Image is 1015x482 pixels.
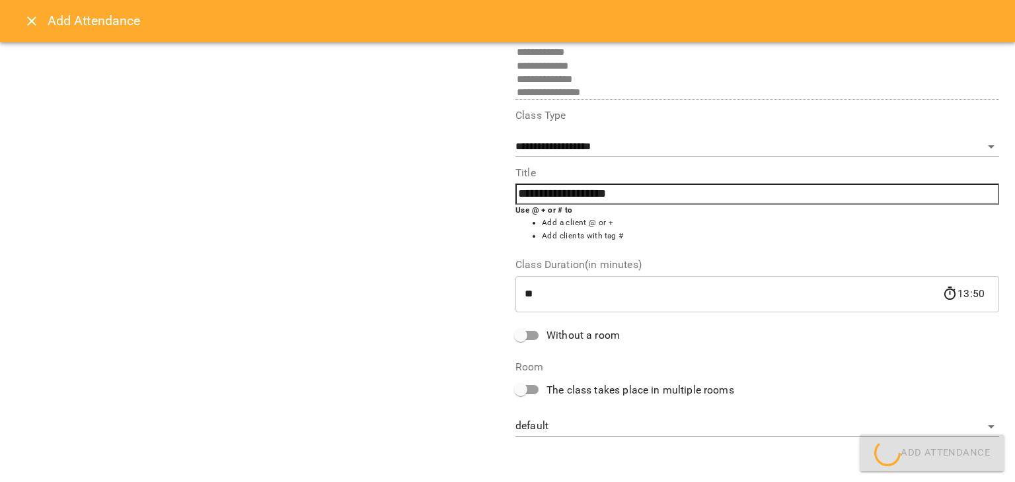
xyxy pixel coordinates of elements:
label: Room [515,362,999,372]
span: Without a room [546,327,620,343]
div: default [515,416,999,437]
li: Add clients with tag # [542,230,999,243]
b: Use @ + or # to [515,205,573,215]
button: Close [16,5,48,37]
span: The class takes place in multiple rooms [546,382,734,398]
label: Title [515,168,999,178]
label: Class Duration(in minutes) [515,259,999,270]
li: Add a client @ or + [542,217,999,230]
label: Class Type [515,110,999,121]
h6: Add Attendance [48,11,999,31]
